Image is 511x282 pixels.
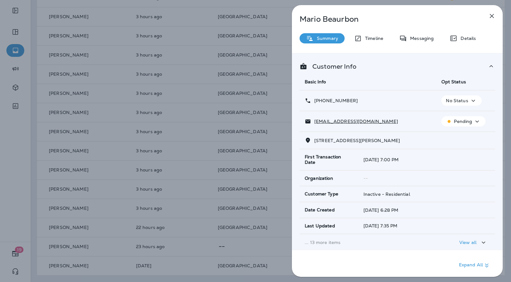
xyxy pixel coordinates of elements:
p: Summary [314,36,338,41]
p: [EMAIL_ADDRESS][DOMAIN_NAME] [311,119,398,124]
span: Last Updated [305,223,335,229]
p: Timeline [362,36,383,41]
p: Customer Info [307,64,356,69]
button: View all [457,237,490,248]
span: [STREET_ADDRESS][PERSON_NAME] [314,138,400,143]
span: Customer Type [305,191,338,197]
span: [DATE] 7:35 PM [363,223,398,229]
p: View all [459,240,477,245]
p: [PHONE_NUMBER] [311,98,358,103]
p: Pending [454,119,472,124]
span: Organization [305,176,333,181]
p: Mario Beaurbon [300,15,474,24]
button: Expand All [456,260,493,271]
button: Pending [441,116,485,126]
span: Inactive - Residential [363,191,410,197]
span: [DATE] 7:00 PM [363,157,399,163]
span: Date Created [305,207,335,213]
span: Basic Info [305,79,326,85]
span: Opt Status [441,79,466,85]
p: No Status [446,98,468,103]
span: First Transaction Date [305,154,353,165]
p: ... 13 more items [305,240,431,245]
span: -- [363,175,368,181]
p: Expand All [459,262,491,269]
span: [DATE] 6:28 PM [363,207,399,213]
p: Details [457,36,476,41]
p: Messaging [407,36,434,41]
button: No Status [441,95,481,106]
